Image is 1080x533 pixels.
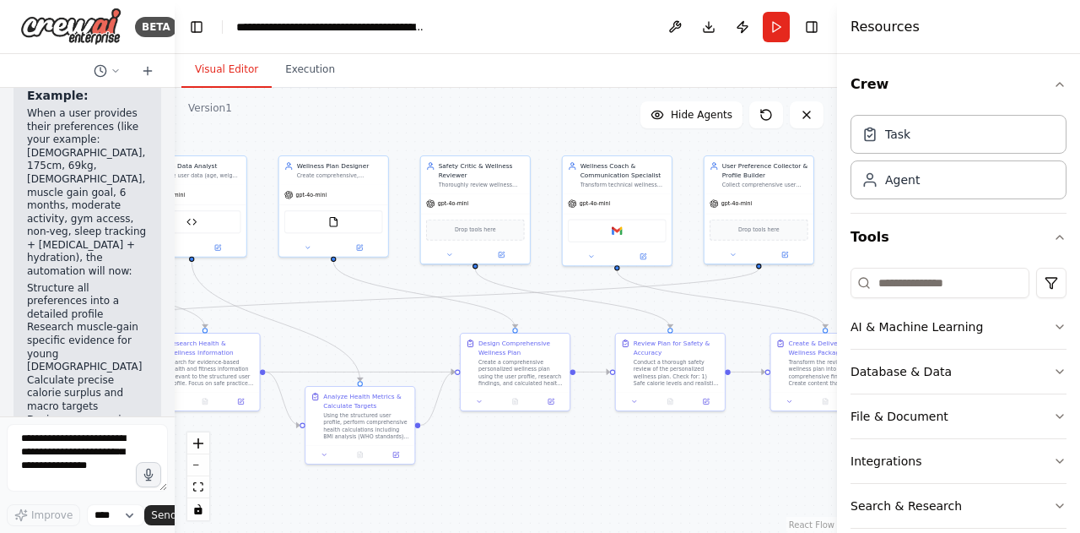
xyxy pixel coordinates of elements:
div: React Flow controls [187,432,209,520]
div: Safety Critic & Wellness ReviewerThoroughly review wellness plans to identify and correct any uns... [420,155,531,264]
button: Hide Agents [640,101,742,128]
button: No output available [342,449,379,460]
div: Analyze Health Metrics & Calculate Targets [323,392,409,410]
button: Execution [272,52,348,88]
img: Logo [20,8,121,46]
button: Open in side panel [192,242,242,253]
div: Thoroughly review wellness plans to identify and correct any unsafe, extreme, or unrealistic reco... [439,181,525,188]
button: zoom in [187,432,209,454]
button: AI & Machine Learning [850,305,1066,349]
div: User Preference Collector & Profile BuilderCollect comprehensive user health and fitness preferen... [704,155,814,264]
g: Edge from bd63f93e-83eb-4902-958d-515d5b4dfb41 to 9d6966fa-a6b5-4bb7-9ec2-d0d80114cce1 [187,262,364,382]
button: No output available [186,396,224,407]
span: gpt-4o-mini [154,192,186,199]
span: gpt-4o-mini [580,200,611,207]
div: User Preference Collector & Profile Builder [722,161,808,179]
span: Send [151,509,176,522]
span: Improve [31,509,73,522]
g: Edge from 1877f6a1-f74a-4637-8e9e-cf384c664b36 to 92d4a2c1-67fd-4139-913d-8f16d078dc66 [731,367,765,377]
div: Design Comprehensive Wellness PlanCreate a comprehensive personalized wellness plan using the use... [460,333,570,411]
div: Review Plan for Safety & AccuracyConduct a thorough safety review of the personalized wellness pl... [615,333,726,411]
button: Database & Data [850,350,1066,394]
div: Collect comprehensive user health and fitness preferences including demographics, goals, lifestyl... [722,181,808,188]
button: Open in side panel [618,251,667,262]
button: Hide left sidebar [185,15,208,39]
div: Transform the reviewed wellness plan into an engaging, comprehensive final package. Create conten... [789,358,875,387]
button: Open in side panel [334,242,384,253]
g: Edge from 2c57b9e6-d1b8-44b8-aa7a-6d794d74231e to 9d6966fa-a6b5-4bb7-9ec2-d0d80114cce1 [265,367,300,430]
li: Design a progressive gym workout plan [27,414,148,440]
g: Edge from 9c5293b5-13bd-4f95-b306-a2a902b4f998 to d0b29569-2500-4307-b6d9-69832dec35de [46,269,764,328]
span: gpt-4o-mini [721,200,753,207]
button: Hide right sidebar [800,15,823,39]
button: Crew [850,61,1066,108]
button: Improve [7,504,80,526]
div: File & Document [850,408,948,425]
nav: breadcrumb [236,19,426,35]
div: BETA [135,17,177,37]
span: gpt-4o-mini [296,192,327,199]
g: Edge from 2c57b9e6-d1b8-44b8-aa7a-6d794d74231e to b2a896f0-704e-4102-91f9-f2b51b9066c4 [265,367,455,377]
button: Click to speak your automation idea [136,462,161,487]
a: React Flow attribution [789,520,834,530]
p: When a user provides their preferences (like your example: [DEMOGRAPHIC_DATA], 175cm, 69kg, [DEMO... [27,107,148,279]
g: Edge from b2a896f0-704e-4102-91f9-f2b51b9066c4 to 1877f6a1-f74a-4637-8e9e-cf384c664b36 [575,367,610,377]
button: Integrations [850,439,1066,483]
div: Create a comprehensive personalized wellness plan using the user profile, research findings, and ... [478,358,564,387]
div: Transform technical wellness plans into engaging, motivational, and easy-to-follow guidance that ... [580,181,667,188]
div: Search & Research [850,498,962,514]
button: Visual Editor [181,52,272,88]
div: Analyze user data (age, weight, height, lifestyle, fitness goals) and calculate safe, personalize... [155,172,241,179]
button: Start a new chat [134,61,161,81]
span: Drop tools here [738,226,780,235]
div: Create comprehensive, personalized wellness plans that integrate research findings and calculated... [297,172,383,179]
div: Research Health & Wellness InformationSearch for evidence-based health and fitness information re... [149,333,260,411]
g: Edge from bde899a8-0802-4490-a22f-95c4ea6f8ebc to 1877f6a1-f74a-4637-8e9e-cf384c664b36 [471,269,675,328]
button: fit view [187,476,209,498]
g: Edge from bf8c2e47-09c4-4cda-8b3a-0fc471e8f8bd to 92d4a2c1-67fd-4139-913d-8f16d078dc66 [613,270,829,328]
div: Research Health & Wellness Information [168,339,254,356]
li: Research muscle-gain specific evidence for young [DEMOGRAPHIC_DATA] [27,321,148,373]
div: Create & Deliver Final Wellness PackageTransform the reviewed wellness plan into an engaging, com... [769,333,880,411]
div: Wellness Coach & Communication SpecialistTransform technical wellness plans into engaging, motiva... [562,155,672,266]
button: Open in side panel [381,449,411,460]
li: Calculate precise calorie surplus and macro targets [27,374,148,414]
span: Hide Agents [671,108,732,122]
button: Search & Research [850,484,1066,528]
span: Drop tools here [455,226,496,235]
div: Analyze Health Metrics & Calculate TargetsUsing the structured user profile, perform comprehensiv... [305,386,415,465]
div: Design Comprehensive Wellness Plan [478,339,564,356]
img: Gmail [612,226,623,237]
div: Crew [850,108,1066,213]
div: Agent [885,171,920,188]
img: FileReadTool [328,216,339,227]
button: Open in side panel [225,396,256,407]
span: gpt-4o-mini [438,200,469,207]
button: No output available [807,396,844,407]
div: Conduct a thorough safety review of the personalized wellness plan. Check for: 1) Safe calorie le... [634,358,720,387]
button: File & Document [850,394,1066,438]
button: Open in side panel [691,396,721,407]
g: Edge from 9d6966fa-a6b5-4bb7-9ec2-d0d80114cce1 to b2a896f0-704e-4102-91f9-f2b51b9066c4 [420,367,455,430]
strong: 🎯 Usage Example: [27,72,89,102]
div: Search for evidence-based health and fitness information relevant to the structured user profile.... [168,358,254,387]
div: Review Plan for Safety & Accuracy [634,339,720,356]
button: No output available [496,396,533,407]
div: Wellness Coach & Communication Specialist [580,161,667,179]
div: Integrations [850,453,921,470]
div: Task [885,126,910,143]
div: Create & Deliver Final Wellness Package [789,339,875,356]
button: Open in side panel [536,396,566,407]
button: toggle interactivity [187,498,209,520]
div: Health Data AnalystAnalyze user data (age, weight, height, lifestyle, fitness goals) and calculat... [137,155,247,258]
button: Open in side panel [759,249,809,260]
div: Health Data Analyst [155,161,241,171]
button: Tools [850,214,1066,261]
h4: Resources [850,17,920,37]
button: Switch to previous chat [87,61,127,81]
div: Database & Data [850,363,952,380]
div: AI & Machine Learning [850,318,983,335]
button: zoom out [187,454,209,476]
button: Open in side panel [476,249,526,260]
div: Safety Critic & Wellness Reviewer [439,161,525,179]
